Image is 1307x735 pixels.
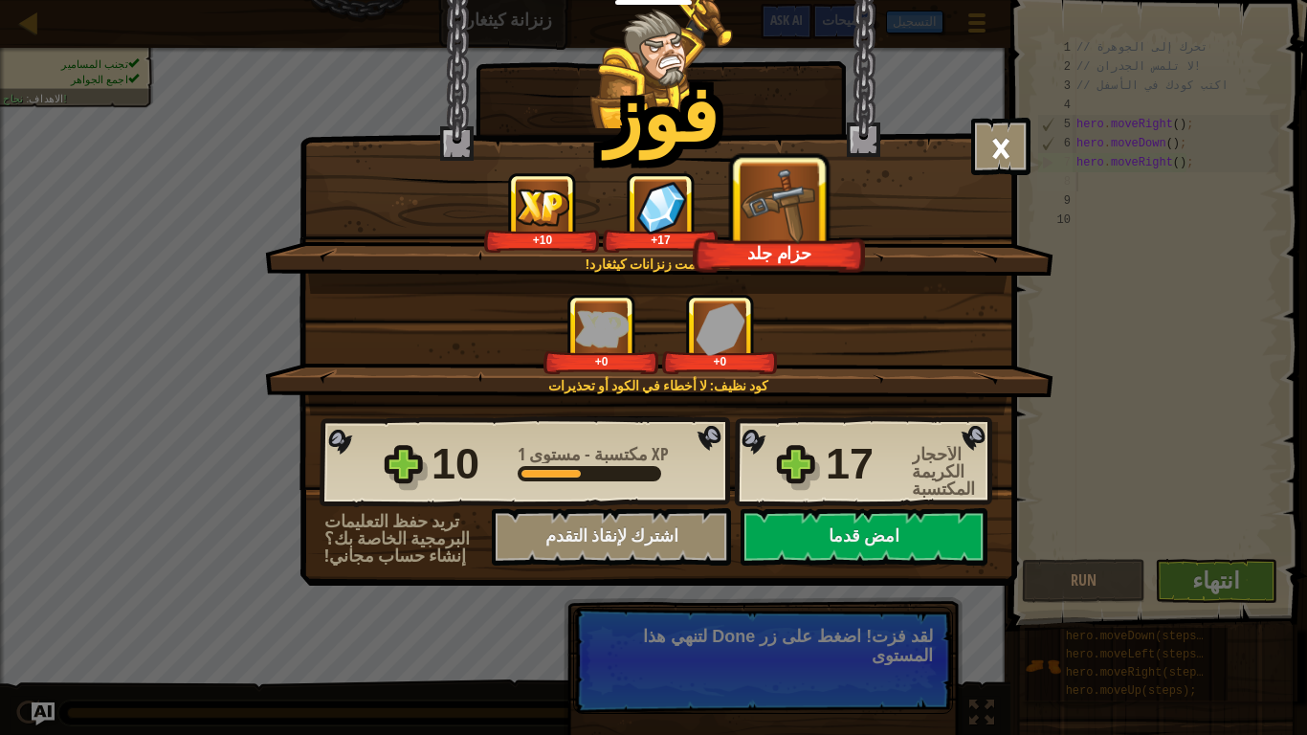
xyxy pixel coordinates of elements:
[971,118,1030,175] button: ×
[492,508,731,566] button: اشترك لإنقاذ التقدم
[590,442,669,466] span: XP مكتسبة
[741,165,820,244] img: عنصر جديد
[518,446,669,463] div: -
[324,513,492,565] div: تريد حفظ التعليمات البرمجية الخاصة بك؟ إنشاء حساب مجاني!
[488,233,596,247] div: +10
[636,181,686,234] img: الأحجار الكريمة المكتسبة
[666,354,774,368] div: +0
[547,354,655,368] div: +0
[525,442,585,466] span: مستوى
[356,376,960,395] div: كود نظيف: لا أخطاء في الكود أو تحذيرات
[696,302,745,355] img: الأحجار الكريمة المكتسبة
[516,189,569,226] img: XP مكتسبة
[518,442,525,466] span: 1
[698,242,861,264] div: حزام جلد
[912,446,998,498] div: الأحجار الكريمة المكتسبة
[741,508,987,566] button: امض قدما
[826,434,900,495] div: 17
[432,434,506,495] div: 10
[575,310,629,347] img: XP مكتسبة
[605,71,718,155] h1: فوز
[607,233,715,247] div: +17
[356,255,960,274] div: لقد أتممت زنزانات كيثغارد!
